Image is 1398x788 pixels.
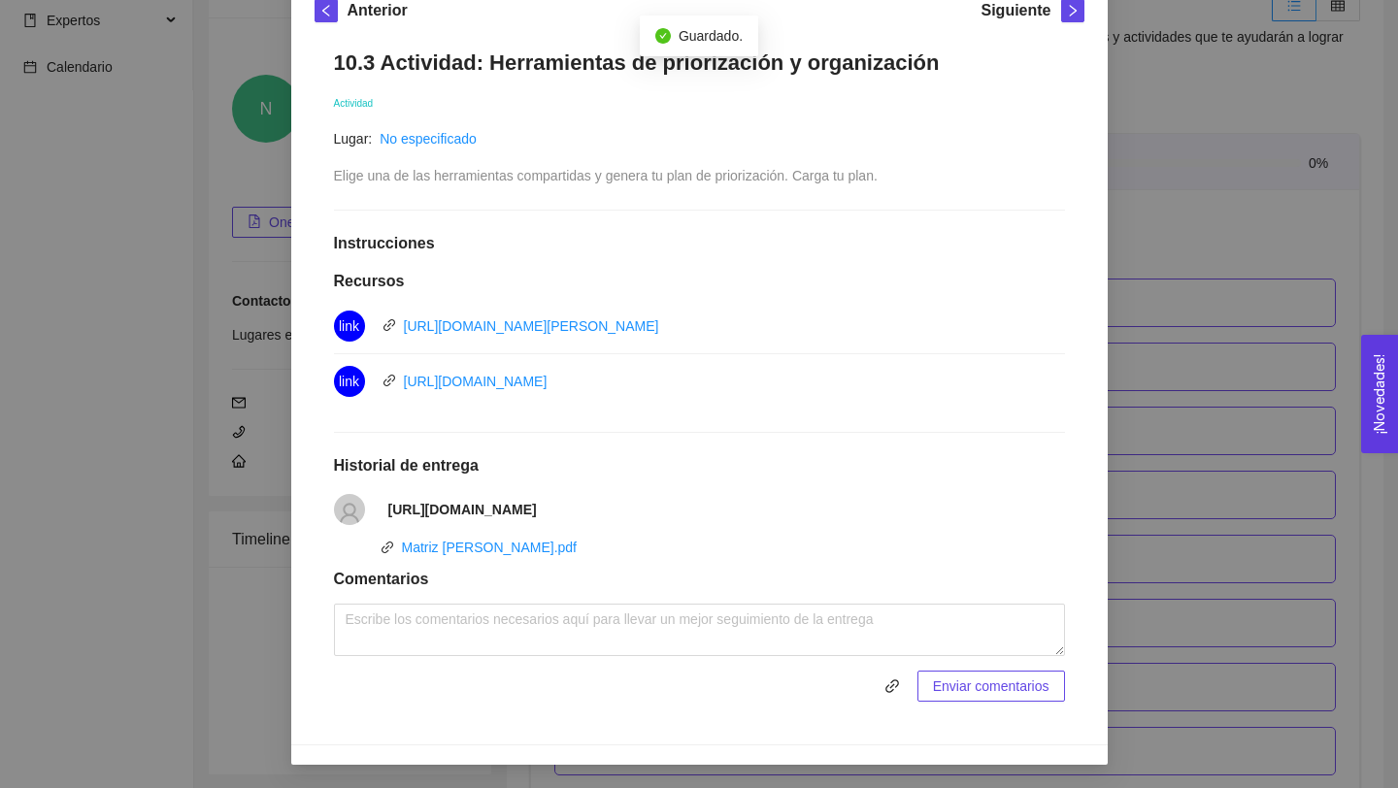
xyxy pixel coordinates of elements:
[877,678,908,694] span: link
[334,49,1065,76] h1: 10.3 Actividad: Herramientas de priorización y organización
[655,28,671,44] span: check-circle
[917,671,1065,702] button: Enviar comentarios
[679,28,743,44] span: Guardado.
[877,671,908,702] button: link
[334,168,878,183] span: Elige una de las herramientas compartidas y genera tu plan de priorización. Carga tu plan.
[334,570,1065,589] h1: Comentarios
[338,502,361,525] span: user
[334,128,373,149] article: Lugar:
[878,678,907,694] span: link
[1361,335,1398,453] button: Open Feedback Widget
[334,456,1065,476] h1: Historial de entrega
[404,374,548,389] a: [URL][DOMAIN_NAME]
[334,272,1065,291] h1: Recursos
[316,4,337,17] span: left
[1062,4,1083,17] span: right
[334,234,1065,253] h1: Instrucciones
[402,540,578,555] a: Matriz [PERSON_NAME].pdf
[404,318,659,334] a: [URL][DOMAIN_NAME][PERSON_NAME]
[381,541,394,554] span: link
[339,311,359,342] span: link
[383,374,396,387] span: link
[388,502,537,517] strong: [URL][DOMAIN_NAME]
[383,318,396,332] span: link
[380,131,477,147] a: No especificado
[334,98,374,109] span: Actividad
[339,366,359,397] span: link
[933,675,1049,697] span: Enviar comentarios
